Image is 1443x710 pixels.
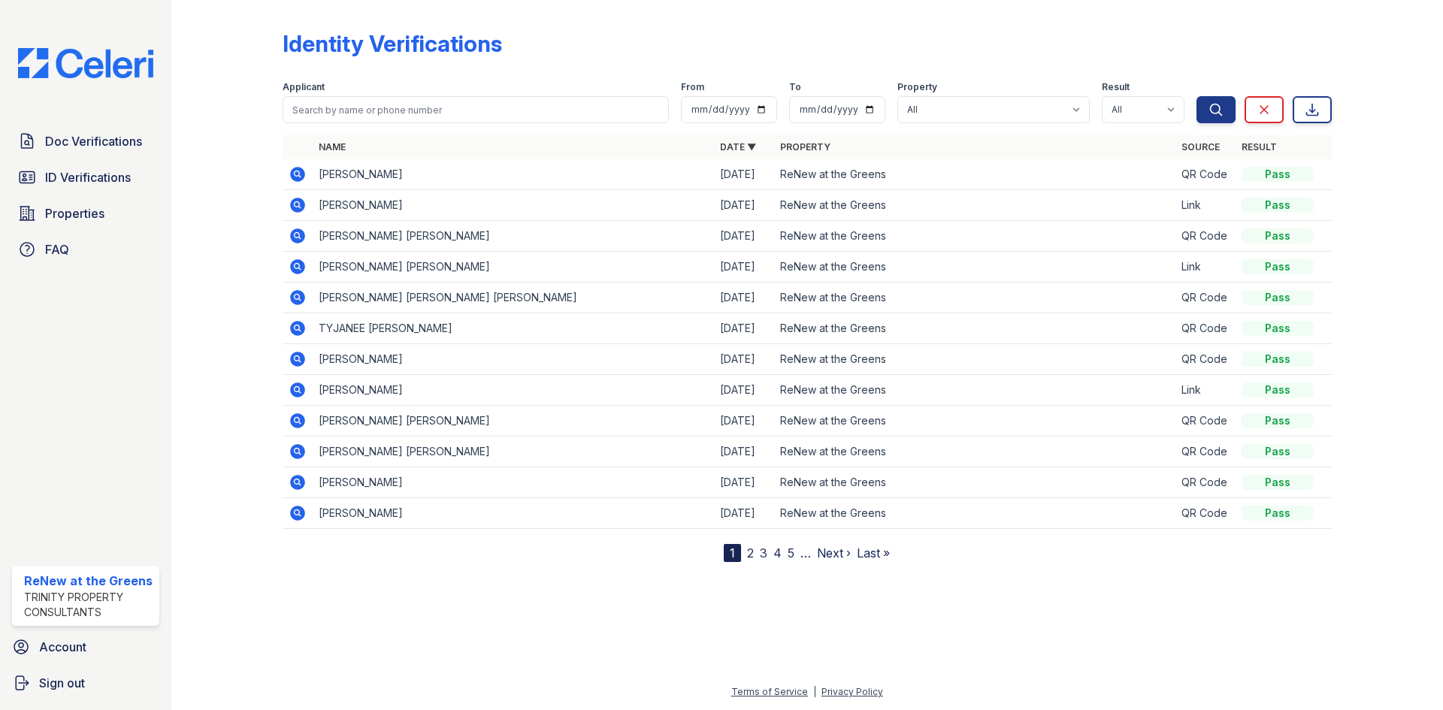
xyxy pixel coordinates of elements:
td: ReNew at the Greens [774,159,1175,190]
div: Pass [1242,352,1314,367]
span: ID Verifications [45,168,131,186]
a: 5 [788,545,794,560]
div: | [813,686,816,697]
span: Account [39,638,86,656]
label: Result [1102,81,1130,93]
td: Link [1175,375,1236,406]
td: [DATE] [714,313,774,344]
a: Date ▼ [720,141,756,153]
td: [DATE] [714,221,774,252]
div: Pass [1242,259,1314,274]
div: Pass [1242,228,1314,243]
td: Link [1175,252,1236,282]
td: QR Code [1175,437,1236,467]
td: QR Code [1175,344,1236,375]
td: [PERSON_NAME] [PERSON_NAME] [313,221,714,252]
td: ReNew at the Greens [774,221,1175,252]
a: Sign out [6,668,165,698]
div: Identity Verifications [283,30,502,57]
td: ReNew at the Greens [774,498,1175,529]
img: CE_Logo_Blue-a8612792a0a2168367f1c8372b55b34899dd931a85d93a1a3d3e32e68fde9ad4.png [6,48,165,78]
td: QR Code [1175,159,1236,190]
td: TYJANEE [PERSON_NAME] [313,313,714,344]
td: QR Code [1175,282,1236,313]
td: [PERSON_NAME] [PERSON_NAME] [313,406,714,437]
td: QR Code [1175,313,1236,344]
td: QR Code [1175,467,1236,498]
td: [DATE] [714,406,774,437]
span: Properties [45,204,104,222]
a: ID Verifications [12,162,159,192]
div: Pass [1242,167,1314,182]
td: ReNew at the Greens [774,375,1175,406]
div: Pass [1242,382,1314,397]
a: Doc Verifications [12,126,159,156]
td: ReNew at the Greens [774,437,1175,467]
a: 4 [773,545,782,560]
a: Source [1181,141,1220,153]
div: 1 [724,544,741,562]
label: Applicant [283,81,325,93]
div: Pass [1242,321,1314,336]
a: Next › [817,545,851,560]
td: [PERSON_NAME] [313,159,714,190]
td: [PERSON_NAME] [313,344,714,375]
div: Pass [1242,198,1314,213]
td: ReNew at the Greens [774,252,1175,282]
td: ReNew at the Greens [774,344,1175,375]
td: ReNew at the Greens [774,282,1175,313]
td: [DATE] [714,344,774,375]
a: Properties [12,198,159,228]
a: 2 [747,545,754,560]
td: ReNew at the Greens [774,313,1175,344]
div: Trinity Property Consultants [24,590,153,620]
td: QR Code [1175,221,1236,252]
td: [DATE] [714,375,774,406]
span: Doc Verifications [45,132,142,150]
a: 3 [760,545,767,560]
span: Sign out [39,674,85,692]
div: Pass [1242,290,1314,305]
a: Property [780,141,830,153]
td: [DATE] [714,467,774,498]
div: Pass [1242,506,1314,521]
td: QR Code [1175,498,1236,529]
a: Last » [857,545,890,560]
td: [DATE] [714,252,774,282]
label: Property [897,81,937,93]
td: [DATE] [714,498,774,529]
td: ReNew at the Greens [774,467,1175,498]
td: Link [1175,190,1236,221]
div: Pass [1242,444,1314,459]
td: [DATE] [714,282,774,313]
a: Terms of Service [731,686,808,697]
a: Account [6,632,165,662]
a: Privacy Policy [821,686,883,697]
td: [PERSON_NAME] [313,498,714,529]
label: To [789,81,801,93]
td: [DATE] [714,190,774,221]
td: [PERSON_NAME] [PERSON_NAME] [313,252,714,282]
td: ReNew at the Greens [774,190,1175,221]
td: [PERSON_NAME] [PERSON_NAME] [PERSON_NAME] [313,282,714,313]
a: FAQ [12,234,159,264]
div: ReNew at the Greens [24,572,153,590]
span: FAQ [45,240,69,258]
div: Pass [1242,413,1314,428]
td: [PERSON_NAME] [PERSON_NAME] [313,437,714,467]
div: Pass [1242,475,1314,490]
input: Search by name or phone number [283,96,669,123]
td: [PERSON_NAME] [313,467,714,498]
td: [PERSON_NAME] [313,375,714,406]
td: [PERSON_NAME] [313,190,714,221]
label: From [681,81,704,93]
span: … [800,544,811,562]
td: QR Code [1175,406,1236,437]
td: [DATE] [714,159,774,190]
td: [DATE] [714,437,774,467]
a: Name [319,141,346,153]
td: ReNew at the Greens [774,406,1175,437]
a: Result [1242,141,1277,153]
